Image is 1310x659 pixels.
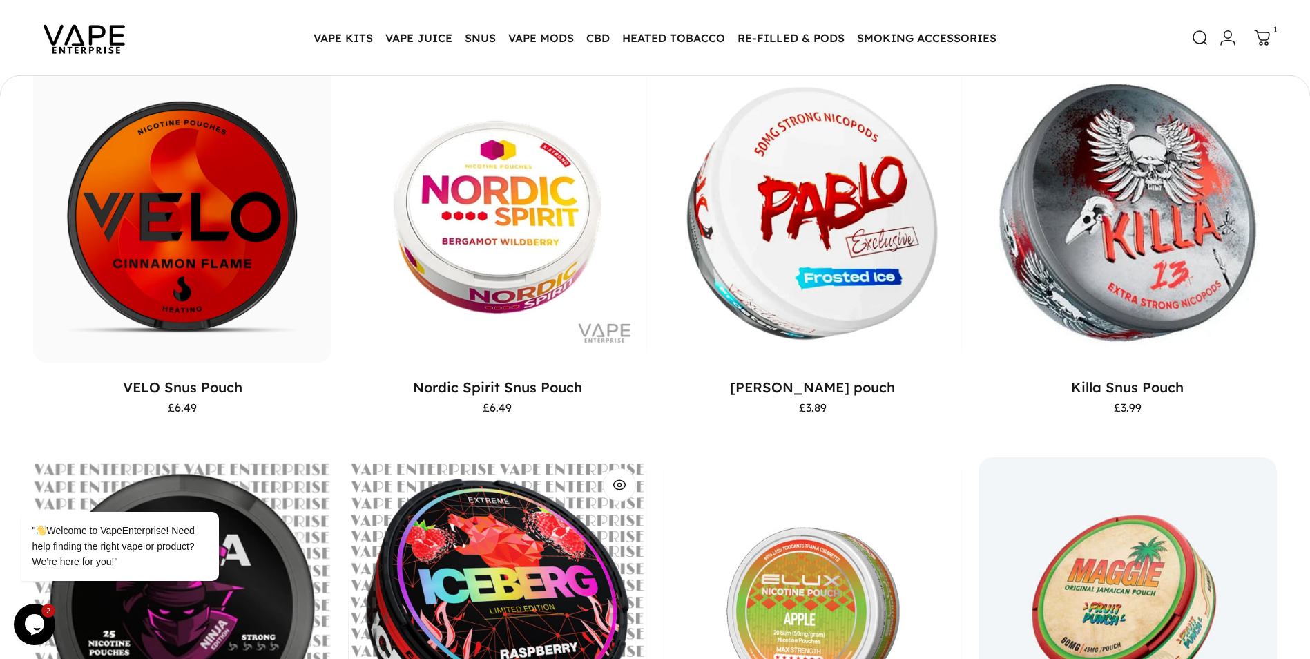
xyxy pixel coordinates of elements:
[483,402,512,413] span: £6.49
[123,379,242,396] a: VELO Snus Pouch
[331,64,630,363] img: Velo
[348,64,646,363] img: nordic spirit nicotine
[33,64,331,363] a: VELO Snus Pouch
[851,23,1003,52] summary: SMOKING ACCESSORIES
[307,23,379,52] summary: VAPE KITS
[1247,23,1278,53] a: 1 item
[413,379,582,396] a: Nordic Spirit Snus Pouch
[1071,379,1184,396] a: Killa Snus Pouch
[1273,23,1278,36] cart-count: 1 item
[730,379,895,396] a: [PERSON_NAME] pouch
[580,23,616,52] summary: CBD
[1114,402,1142,413] span: £3.99
[14,604,58,645] iframe: chat widget
[33,64,331,363] img: Velo nicotine pouch
[14,387,262,597] iframe: chat widget
[22,6,146,70] img: Vape Enterprise
[348,64,646,363] a: Nordic Spirit Snus Pouch
[502,23,580,52] summary: VAPE MODS
[616,23,731,52] summary: HEATED TOBACCO
[307,23,1003,52] nav: Primary
[663,64,961,363] img: Pablo Snus pouch
[979,64,1277,363] a: Killa Snus Pouch
[731,23,851,52] summary: RE-FILLED & PODS
[459,23,502,52] summary: SNUS
[379,23,459,52] summary: VAPE JUICE
[799,402,827,413] span: £3.89
[979,64,1277,363] img: Killa snus Pouch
